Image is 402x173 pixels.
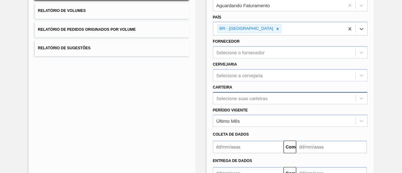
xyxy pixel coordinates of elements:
font: Coleta de dados [213,132,249,137]
font: País [213,15,221,19]
font: Selecione a cervejaria [216,73,263,78]
font: Selecione o fornecedor [216,50,265,55]
button: Relatório de Pedidos Originados por Volume [35,22,189,37]
font: Carteira [213,85,232,89]
font: Comeu [286,144,301,149]
input: dd/mm/aaaa [213,141,284,153]
font: Entrega de dados [213,159,252,163]
font: Período Vigente [213,108,248,112]
font: Fornecedor [213,39,240,44]
button: Relatório de Sugestões [35,41,189,56]
button: Comeu [284,141,296,153]
font: Último Mês [216,118,240,124]
input: dd/mm/aaaa [296,141,367,153]
font: Selecione suas carteiras [216,95,268,101]
font: Relatório de Sugestões [38,46,91,51]
font: Cervejaria [213,62,237,67]
font: Relatório de Volumes [38,9,86,13]
button: Relatório de Volumes [35,3,189,19]
font: Aguardando Faturamento [216,3,270,8]
font: BR - [GEOGRAPHIC_DATA] [220,26,273,31]
font: Relatório de Pedidos Originados por Volume [38,27,136,32]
